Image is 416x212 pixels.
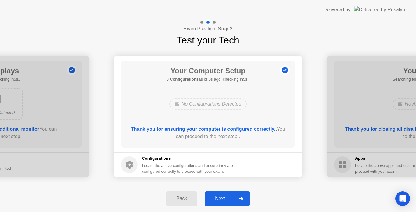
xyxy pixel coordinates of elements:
h5: as of 0s ago, checking in5s.. [167,76,250,82]
div: Back [168,196,196,201]
h5: Configurations [142,155,234,162]
button: Back [166,191,197,206]
h1: Your Computer Setup [167,65,250,76]
div: Open Intercom Messenger [395,191,410,206]
div: Next [206,196,234,201]
b: Thank you for ensuring your computer is configured correctly.. [131,127,277,132]
h4: Exam Pre-flight: [183,25,233,33]
b: Step 2 [218,26,233,31]
div: Locate the above configurations and ensure they are configured correctly to proceed with your exam. [142,163,234,174]
div: You can proceed to the next step.. [130,126,287,140]
div: Delivered by [323,6,351,13]
b: 0 Configurations [167,77,199,82]
div: No Configurations Detected [169,98,247,110]
h1: Test your Tech [177,33,239,47]
button: Next [205,191,250,206]
img: Delivered by Rosalyn [354,6,405,13]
